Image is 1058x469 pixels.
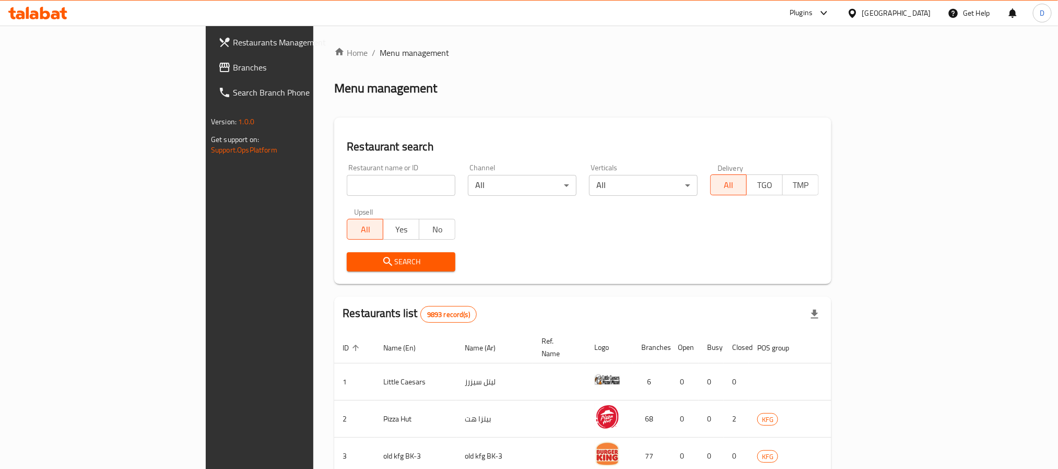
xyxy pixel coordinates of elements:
span: Search [355,255,447,268]
a: Search Branch Phone [210,80,382,105]
span: TMP [787,178,815,193]
div: [GEOGRAPHIC_DATA] [862,7,931,19]
img: Little Caesars [594,367,620,393]
button: No [419,219,455,240]
span: Get support on: [211,133,259,146]
nav: breadcrumb [334,46,831,59]
td: 0 [669,364,699,401]
label: Delivery [718,164,744,171]
a: Branches [210,55,382,80]
span: All [715,178,743,193]
th: Busy [699,332,724,364]
td: 68 [633,401,669,438]
div: Total records count [420,306,477,323]
span: Name (En) [383,342,429,354]
span: Menu management [380,46,449,59]
span: All [351,222,379,237]
button: All [710,174,747,195]
button: TGO [746,174,783,195]
button: All [347,219,383,240]
h2: Restaurants list [343,306,477,323]
div: All [468,175,577,196]
input: Search for restaurant name or ID.. [347,175,455,196]
td: 2 [724,401,749,438]
td: Little Caesars [375,364,456,401]
span: KFG [758,451,778,463]
div: Export file [802,302,827,327]
span: Name (Ar) [465,342,509,354]
td: بيتزا هت [456,401,533,438]
div: Plugins [790,7,813,19]
span: Yes [387,222,415,237]
th: Open [669,332,699,364]
button: TMP [782,174,819,195]
span: POS group [757,342,803,354]
span: No [424,222,451,237]
span: D [1040,7,1044,19]
span: Ref. Name [542,335,573,360]
span: Branches [233,61,374,74]
button: Search [347,252,455,272]
th: Closed [724,332,749,364]
td: 0 [699,364,724,401]
a: Restaurants Management [210,30,382,55]
span: 9893 record(s) [421,310,476,320]
span: Search Branch Phone [233,86,374,99]
span: 1.0.0 [238,115,254,128]
span: Version: [211,115,237,128]
a: Support.OpsPlatform [211,143,277,157]
td: ليتل سيزرز [456,364,533,401]
th: Logo [586,332,633,364]
span: KFG [758,414,778,426]
h2: Restaurant search [347,139,819,155]
div: All [589,175,698,196]
span: TGO [751,178,779,193]
span: Restaurants Management [233,36,374,49]
th: Branches [633,332,669,364]
td: 0 [669,401,699,438]
span: ID [343,342,362,354]
td: 6 [633,364,669,401]
td: Pizza Hut [375,401,456,438]
button: Yes [383,219,419,240]
td: 0 [724,364,749,401]
td: 0 [699,401,724,438]
img: Pizza Hut [594,404,620,430]
img: old kfg BK-3 [594,441,620,467]
h2: Menu management [334,80,437,97]
label: Upsell [354,208,373,216]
